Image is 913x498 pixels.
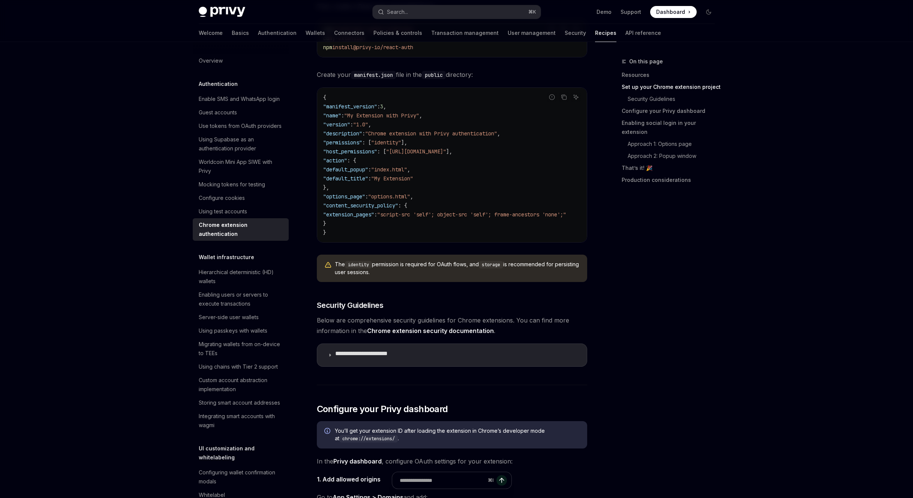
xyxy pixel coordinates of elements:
a: Approach 1: Options page [622,138,721,150]
span: "name" [323,112,341,119]
span: "extension_pages" [323,211,374,218]
span: "[URL][DOMAIN_NAME]" [386,148,446,155]
a: Policies & controls [373,24,422,42]
code: public [422,71,446,79]
span: : [ [377,148,386,155]
div: Overview [199,56,223,65]
span: : [362,130,365,137]
div: Integrating smart accounts with wagmi [199,412,284,430]
div: Server-side user wallets [199,313,259,322]
span: : [368,175,371,182]
span: : { [347,157,356,164]
a: Guest accounts [193,106,289,119]
div: Chrome extension authentication [199,220,284,238]
code: manifest.json [351,71,396,79]
a: Use tokens from OAuth providers [193,119,289,133]
a: Privy dashboard [333,457,382,465]
a: Chrome extension security documentation [367,327,494,335]
span: "My Extension with Privy" [344,112,419,119]
span: "options.html" [368,193,410,200]
button: Ask AI [571,92,581,102]
span: "version" [323,121,350,128]
a: Resources [622,69,721,81]
span: "script-src 'self'; object-src 'self'; frame-ancestors 'none';" [377,211,566,218]
input: Ask a question... [400,472,485,489]
div: Enabling users or servers to execute transactions [199,290,284,308]
span: In the , configure OAuth settings for your extension: [317,456,587,466]
span: "options_page" [323,193,365,200]
a: Using Supabase as an authentication provider [193,133,289,155]
span: , [407,166,410,173]
a: User management [508,24,556,42]
a: Recipes [595,24,616,42]
div: Using test accounts [199,207,247,216]
a: Welcome [199,24,223,42]
button: Toggle dark mode [703,6,715,18]
a: Worldcoin Mini App SIWE with Privy [193,155,289,178]
img: dark logo [199,7,245,17]
a: Security [565,24,586,42]
span: "description" [323,130,362,137]
span: } [323,220,326,227]
span: "index.html" [371,166,407,173]
span: : [350,121,353,128]
span: : { [398,202,407,209]
span: "Chrome extension with Privy authentication" [365,130,497,137]
a: Using chains with Tier 2 support [193,360,289,373]
div: Configuring wallet confirmation modals [199,468,284,486]
a: Overview [193,54,289,67]
svg: Warning [324,261,332,269]
span: 3 [380,103,383,110]
div: Hierarchical deterministic (HD) wallets [199,268,284,286]
div: Guest accounts [199,108,237,117]
div: Using Supabase as an authentication provider [199,135,284,153]
a: Server-side user wallets [193,310,289,324]
span: install [332,44,353,51]
h5: UI customization and whitelabeling [199,444,289,462]
span: Dashboard [656,8,685,16]
a: Custom account abstraction implementation [193,373,289,396]
a: Authentication [258,24,297,42]
span: , [497,130,500,137]
a: Configure cookies [193,191,289,205]
span: , [368,121,371,128]
a: Enable SMS and WhatsApp login [193,92,289,106]
span: Below are comprehensive security guidelines for Chrome extensions. You can find more information ... [317,315,587,336]
a: Security Guidelines [622,93,721,105]
span: ], [446,148,452,155]
span: Create your file in the directory: [317,69,587,80]
span: The permission is required for OAuth flows, and is recommended for persisting user sessions. [335,261,580,276]
span: "manifest_version" [323,103,377,110]
a: Set up your Chrome extension project [622,81,721,93]
a: Migrating wallets from on-device to TEEs [193,337,289,360]
a: Enabling social login in your extension [622,117,721,138]
code: identity [345,261,372,268]
a: Integrating smart accounts with wagmi [193,409,289,432]
a: Using test accounts [193,205,289,218]
a: Dashboard [650,6,697,18]
span: "default_popup" [323,166,368,173]
span: { [323,94,326,101]
div: Using passkeys with wallets [199,326,267,335]
a: Configuring wallet confirmation modals [193,466,289,488]
div: Custom account abstraction implementation [199,376,284,394]
div: Using chains with Tier 2 support [199,362,278,371]
button: Send message [496,475,507,486]
a: Transaction management [431,24,499,42]
a: Approach 2: Popup window [622,150,721,162]
span: "My Extension" [371,175,413,182]
span: Configure your Privy dashboard [317,403,448,415]
button: Open search [373,5,541,19]
a: Hierarchical deterministic (HD) wallets [193,265,289,288]
span: @privy-io/react-auth [353,44,413,51]
span: }, [323,184,329,191]
a: That’s it! 🎉 [622,162,721,174]
span: , [410,193,413,200]
div: Use tokens from OAuth providers [199,121,282,130]
span: npm [323,44,332,51]
div: Worldcoin Mini App SIWE with Privy [199,157,284,175]
span: "permissions" [323,139,362,146]
div: Configure cookies [199,193,245,202]
span: ], [401,139,407,146]
div: Search... [387,7,408,16]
